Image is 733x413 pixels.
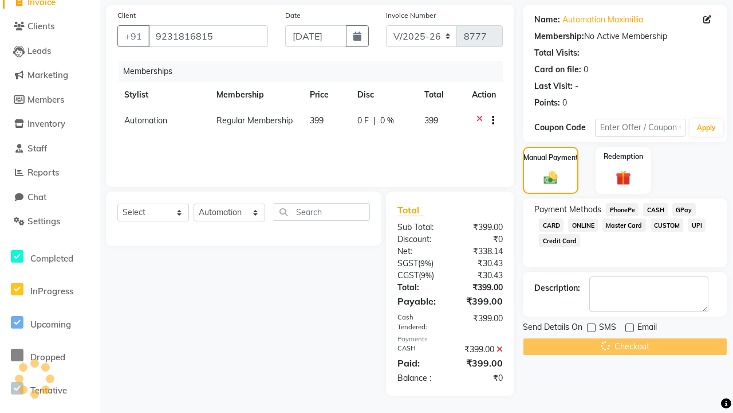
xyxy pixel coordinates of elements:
input: Search by Name/Mobile/Email/Code [148,25,268,47]
div: ₹399.00 [450,356,511,370]
label: Date [285,10,301,21]
th: Disc [350,82,417,108]
div: Balance : [389,372,450,384]
div: ₹30.43 [450,270,511,282]
span: Leads [27,45,51,56]
span: Marketing [27,69,68,80]
th: Membership [210,82,304,108]
div: No Active Membership [534,30,716,42]
div: Net: [389,246,450,258]
div: ₹399.00 [450,313,511,332]
div: 0 [562,97,567,109]
div: Card on file: [534,64,581,76]
span: Send Details On [523,321,582,336]
div: Membership: [534,30,584,42]
span: CASH [643,203,668,216]
a: Reports [3,166,97,180]
div: Name: [534,14,560,26]
img: _gift.svg [611,169,635,187]
div: Discount: [389,233,450,246]
span: GPay [672,203,696,216]
button: +91 [117,25,149,47]
span: 9% [421,271,432,280]
label: Manual Payment [523,153,578,163]
div: Total Visits: [534,47,580,59]
a: Marketing [3,69,97,82]
div: Payable: [389,294,450,308]
span: ONLINE [568,219,598,232]
span: Completed [30,253,73,264]
span: Payment Methods [534,204,601,216]
div: Payments [397,334,503,344]
span: Reports [27,167,59,178]
span: 399 [424,115,438,126]
a: Automation Maximillia [562,14,643,26]
span: Inventory [27,118,65,129]
span: Total [397,204,424,216]
input: Enter Offer / Coupon Code [595,119,685,137]
div: - [575,80,578,92]
div: ₹338.14 [450,246,511,258]
div: Paid: [389,356,450,370]
span: Credit Card [539,234,580,247]
span: Members [27,94,64,105]
span: Settings [27,216,60,227]
span: | [373,115,376,127]
label: Invoice Number [386,10,436,21]
div: 0 [584,64,588,76]
span: 399 [310,115,324,126]
a: Staff [3,142,97,155]
a: Clients [3,20,97,33]
div: ( ) [389,270,450,282]
span: 0 F [357,115,369,127]
a: Settings [3,215,97,228]
span: Master Card [602,219,646,232]
th: Stylist [117,82,210,108]
div: Description: [534,282,580,294]
span: Dropped [30,352,65,363]
th: Price [303,82,350,108]
div: ₹0 [450,233,511,246]
span: CGST [397,270,419,280]
div: ₹399.00 [450,282,511,294]
input: Search [274,203,370,221]
span: SGST [397,258,418,268]
div: ( ) [389,258,450,270]
th: Action [465,82,503,108]
div: ₹30.43 [450,258,511,270]
span: CUSTOM [651,219,684,232]
span: Automation [124,115,167,126]
span: SMS [599,321,616,336]
span: CARD [539,219,563,232]
img: _cash.svg [539,170,562,186]
div: Points: [534,97,560,109]
span: InProgress [30,286,73,297]
span: Upcoming [30,319,71,330]
div: ₹0 [450,372,511,384]
span: Regular Membership [216,115,293,126]
label: Client [117,10,136,21]
a: Inventory [3,118,97,131]
div: Total: [389,282,450,294]
div: Memberships [119,61,511,82]
div: Cash Tendered: [389,313,450,332]
th: Total [417,82,466,108]
button: Apply [690,119,723,137]
label: Redemption [604,151,643,162]
div: ₹399.00 [450,221,511,233]
div: Last Visit: [534,80,573,92]
span: PhonePe [606,203,639,216]
a: Leads [3,45,97,58]
div: ₹399.00 [450,344,511,356]
a: Chat [3,191,97,204]
span: Chat [27,192,46,202]
span: Email [637,321,657,336]
span: UPI [688,219,706,232]
div: Coupon Code [534,122,595,134]
span: 9% [420,259,431,268]
a: Members [3,93,97,107]
span: Clients [27,21,54,32]
div: CASH [389,344,450,356]
span: Staff [27,143,47,154]
div: Sub Total: [389,221,450,233]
